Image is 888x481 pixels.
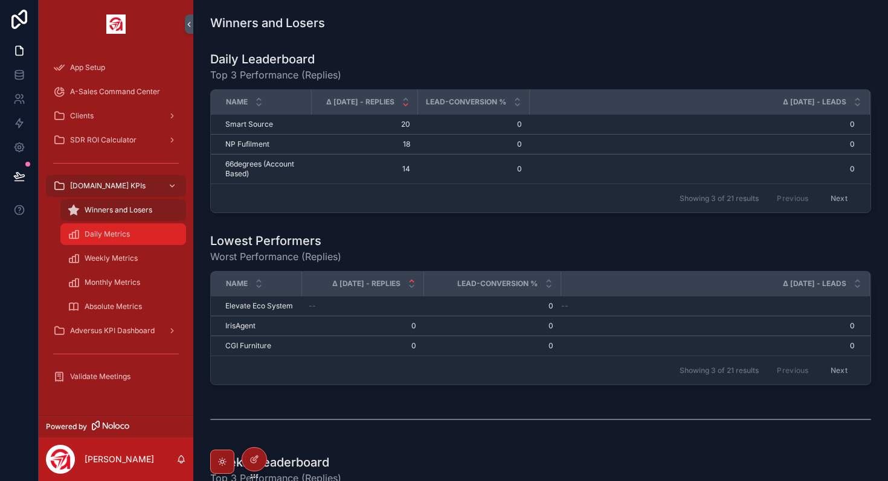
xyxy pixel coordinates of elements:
[46,57,186,78] a: App Setup
[309,321,416,331] a: 0
[425,164,522,174] a: 0
[561,321,855,331] a: 0
[680,194,759,203] span: Showing 3 of 21 results
[225,341,271,351] span: CGI Furniture
[70,87,160,97] span: A-Sales Command Center
[561,341,855,351] a: 0
[85,453,154,465] p: [PERSON_NAME]
[70,63,105,72] span: App Setup
[822,189,856,208] button: Next
[39,415,193,438] a: Powered by
[46,422,87,432] span: Powered by
[431,301,553,311] a: 0
[225,321,256,331] span: IrisAgent
[425,139,522,149] a: 0
[225,341,294,351] a: CGI Furniture
[332,279,401,288] span: Δ [DATE] - Replies
[225,119,273,129] span: Smart Source
[70,326,155,336] span: Adversus KPI Dashboard
[431,341,553,351] a: 0
[210,14,325,31] h1: Winners and Losers
[561,301,568,311] span: --
[39,48,193,403] div: scrollable content
[46,81,186,103] a: A-Sales Command Center
[431,321,553,331] a: 0
[70,181,146,191] span: [DOMAIN_NAME] KPIs
[85,205,152,215] span: Winners and Losers
[530,119,855,129] a: 0
[60,272,186,293] a: Monthly Metrics
[85,278,140,287] span: Monthly Metrics
[309,301,316,311] span: --
[426,97,506,107] span: Lead-Conversion %
[225,301,294,311] a: Elevate Eco System
[225,301,293,311] span: Elevate Eco System
[70,372,130,381] span: Validate Meetings
[46,175,186,197] a: [DOMAIN_NAME] KPIs
[225,139,269,149] span: NP Fufilment
[46,366,186,387] a: Validate Meetings
[210,51,341,68] h1: Daily Leaderboard
[210,249,341,264] span: Worst Performance (Replies)
[561,301,855,311] a: --
[60,247,186,269] a: Weekly Metrics
[326,97,394,107] span: Δ [DATE] - Replies
[225,139,304,149] a: NP Fufilment
[680,366,759,375] span: Showing 3 of 21 results
[225,321,294,331] a: IrisAgent
[783,97,846,107] span: Δ [DATE] - Leads
[318,119,410,129] a: 20
[226,279,248,288] span: Name
[60,296,186,317] a: Absolute Metrics
[46,105,186,127] a: Clients
[309,301,416,311] a: --
[225,119,304,129] a: Smart Source
[457,279,538,288] span: Lead-Conversion %
[318,139,410,149] a: 18
[46,129,186,151] a: SDR ROI Calculator
[106,14,126,34] img: App logo
[46,320,186,342] a: Adversus KPI Dashboard
[822,361,856,380] button: Next
[85,229,130,239] span: Daily Metrics
[70,111,94,121] span: Clients
[425,119,522,129] a: 0
[70,135,137,145] span: SDR ROI Calculator
[318,164,410,174] a: 14
[309,341,416,351] a: 0
[530,164,855,174] a: 0
[60,223,186,245] a: Daily Metrics
[225,159,304,179] a: 66degrees (Account Based)
[530,139,855,149] a: 0
[783,279,846,288] span: Δ [DATE] - Leads
[210,68,341,82] span: Top 3 Performance (Replies)
[210,454,341,471] h1: Weekly Leaderboard
[60,199,186,221] a: Winners and Losers
[85,302,142,311] span: Absolute Metrics
[85,253,138,263] span: Weekly Metrics
[210,232,341,249] h1: Lowest Performers
[226,97,248,107] span: Name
